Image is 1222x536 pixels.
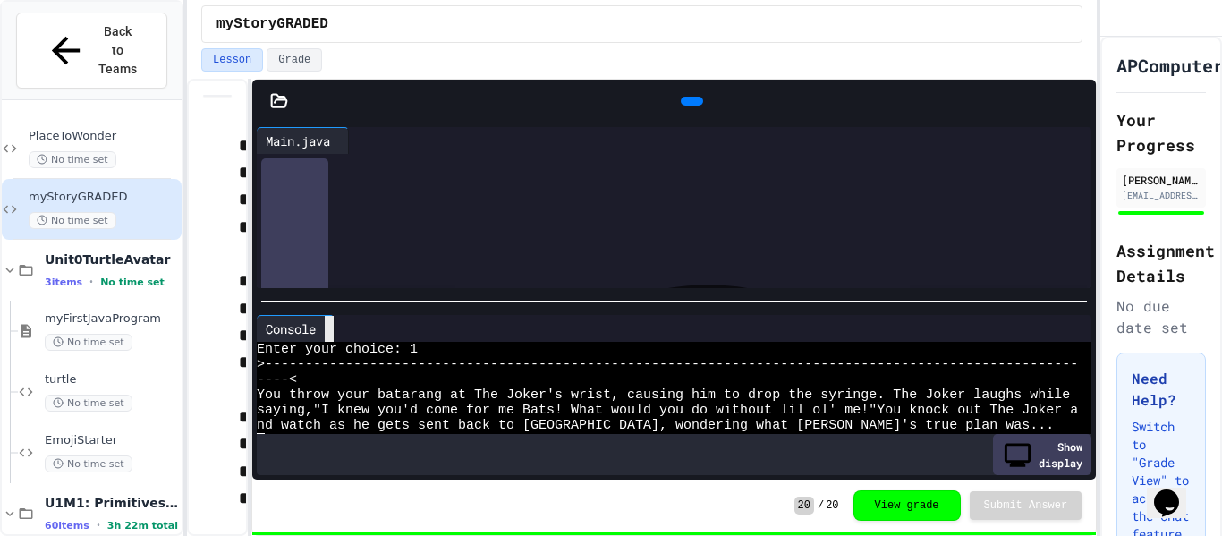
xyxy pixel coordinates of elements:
span: No time set [45,455,132,472]
h2: Assignment Details [1116,238,1206,288]
div: No due date set [1116,295,1206,338]
span: You throw your batarang at The Joker's wrist, causing him to drop the syringe. The Joker laughs w... [257,387,1070,403]
span: No time set [45,334,132,351]
span: No time set [29,212,116,229]
div: [EMAIL_ADDRESS][DOMAIN_NAME] [1122,189,1201,202]
button: Submit Answer [970,491,1082,520]
button: View grade [853,490,961,521]
span: 20 [794,497,814,515]
span: Enter your choice: 1 [257,342,418,357]
div: Main.java [257,132,339,150]
div: [PERSON_NAME] [1122,172,1201,188]
span: 3h 22m total [107,520,178,532]
span: ----< [257,372,297,387]
span: 60 items [45,520,89,532]
span: >------------------------------------------------------------------------------------------------... [257,357,1078,372]
span: • [89,275,93,289]
button: Grade [267,48,322,72]
iframe: chat widget [1147,464,1204,518]
span: Submit Answer [984,498,1068,513]
div: Console [257,315,335,342]
span: No time set [45,395,132,412]
span: 3 items [45,277,82,288]
h3: Need Help? [1132,368,1191,411]
span: U1M1: Primitives, Variables, Basic I/O [45,495,178,511]
div: Console [257,319,325,338]
span: 20 [826,498,838,513]
span: turtle [45,372,178,387]
span: myStoryGRADED [216,13,328,35]
h2: Your Progress [1116,107,1206,157]
span: myFirstJavaProgram [45,311,178,327]
span: nd watch as he gets sent back to [GEOGRAPHIC_DATA], wondering what [PERSON_NAME]'s true plan was... [257,418,1054,433]
span: Back to Teams [98,22,140,79]
span: • [97,518,100,532]
span: No time set [29,151,116,168]
button: Lesson [201,48,263,72]
div: Show display [993,434,1091,475]
button: Back to Teams [16,13,167,89]
div: Main.java [257,127,349,154]
span: saying,"I knew you'd come for me Bats! What would you do without lil ol' me!"You knock out The Jo... [257,403,1078,418]
span: No time set [100,277,165,288]
span: PlaceToWonder [29,129,178,144]
span: Unit0TurtleAvatar [45,251,178,268]
span: EmojiStarter [45,433,178,448]
span: / [818,498,824,513]
span: myStoryGRADED [29,190,178,205]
